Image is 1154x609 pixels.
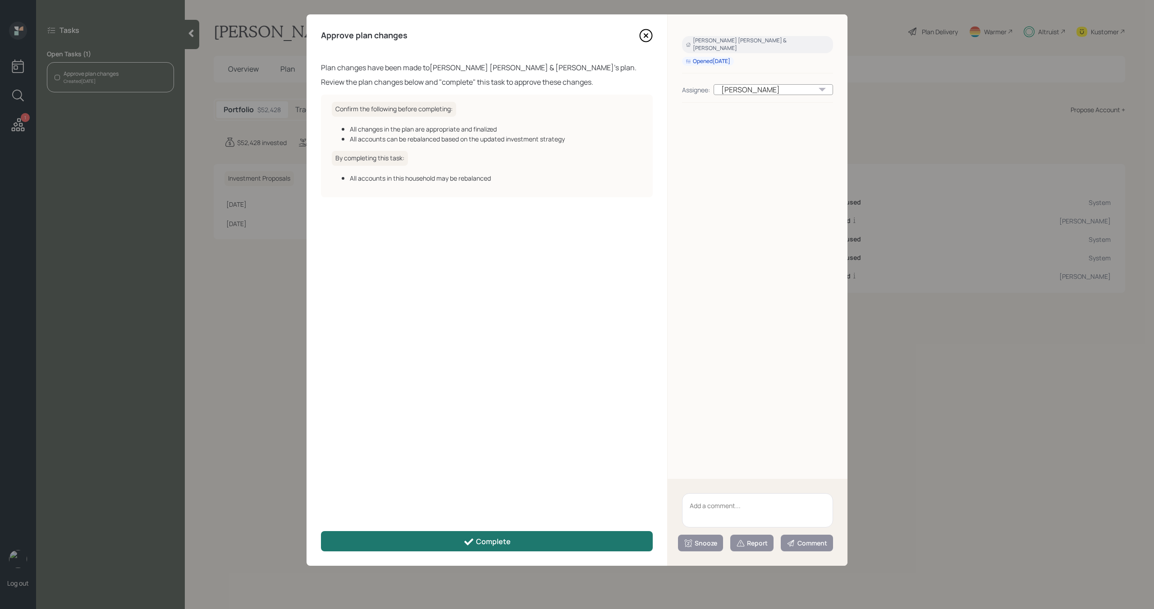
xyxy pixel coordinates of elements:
[684,539,717,548] div: Snooze
[463,536,511,547] div: Complete
[332,102,456,117] h6: Confirm the following before completing:
[350,173,642,183] div: All accounts in this household may be rebalanced
[350,124,642,134] div: All changes in the plan are appropriate and finalized
[686,58,730,65] div: Opened [DATE]
[736,539,768,548] div: Report
[350,134,642,144] div: All accounts can be rebalanced based on the updated investment strategy
[730,535,774,551] button: Report
[686,37,829,52] div: [PERSON_NAME] [PERSON_NAME] & [PERSON_NAME]
[682,85,710,95] div: Assignee:
[321,31,408,41] h4: Approve plan changes
[787,539,827,548] div: Comment
[321,62,653,73] div: Plan changes have been made to [PERSON_NAME] [PERSON_NAME] & [PERSON_NAME] 's plan.
[332,151,408,166] h6: By completing this task:
[678,535,723,551] button: Snooze
[321,77,653,87] div: Review the plan changes below and "complete" this task to approve these changes.
[714,84,833,95] div: [PERSON_NAME]
[781,535,833,551] button: Comment
[321,531,653,551] button: Complete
